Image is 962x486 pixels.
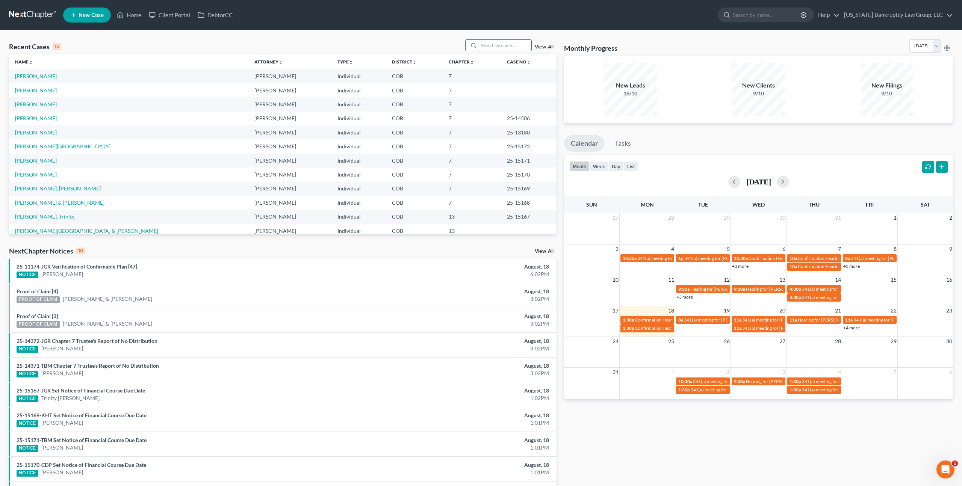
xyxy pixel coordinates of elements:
td: 25-15170 [501,168,557,181]
a: [PERSON_NAME] [15,171,57,178]
span: 5 [893,368,897,377]
td: COB [386,182,443,196]
a: 25-15171-TBM Set Notice of Financial Course Due Date [17,437,147,443]
span: 29 [723,213,731,222]
div: NOTICE [17,346,38,353]
a: DebtorCC [194,8,236,22]
td: 7 [443,69,501,83]
span: Hearing for [PERSON_NAME] & [PERSON_NAME] [746,286,844,292]
span: 4 [670,245,675,254]
div: 6:02PM [377,270,549,278]
a: [US_STATE] Bankruptcy Law Group, LLC [840,8,953,22]
span: 28 [667,213,675,222]
td: Individual [331,224,386,238]
span: 2 [726,368,731,377]
a: [PERSON_NAME] [41,419,83,427]
span: 10:30a [623,255,637,261]
span: 341(a) meeting for [PERSON_NAME] [802,294,874,300]
a: [PERSON_NAME] [15,101,57,107]
a: [PERSON_NAME] [15,73,57,79]
td: 7 [443,182,501,196]
span: 7 [837,245,842,254]
td: [PERSON_NAME] [248,125,331,139]
span: 9 [948,245,953,254]
span: 23 [945,306,953,315]
a: [PERSON_NAME] [41,345,83,352]
div: New Filings [861,81,913,90]
span: 22 [890,306,897,315]
td: 7 [443,196,501,210]
div: August, 18 [377,288,549,295]
span: 25 [667,337,675,346]
span: 341(a) meeting for [PERSON_NAME] [684,255,757,261]
span: Confirmation Hearing for [PERSON_NAME] [635,325,721,331]
span: 1 [670,368,675,377]
span: 28 [834,337,842,346]
div: 9/10 [861,90,913,97]
span: 10a [790,255,797,261]
span: 24 [612,337,619,346]
button: day [608,161,624,171]
td: Individual [331,97,386,111]
a: Calendar [564,135,605,152]
span: 341(a) meeting for [PERSON_NAME] [853,317,926,323]
div: NOTICE [17,272,38,278]
td: COB [386,139,443,153]
span: 341(a) meeting for [PERSON_NAME] & [PERSON_NAME] [742,325,855,331]
a: 25-15169-KHT Set Notice of Financial Course Due Date [17,412,147,418]
span: 341(a) meeting for [PERSON_NAME] & [PERSON_NAME] [637,255,750,261]
span: 6 [948,368,953,377]
span: 11a [734,317,741,323]
span: 21 [834,306,842,315]
a: Help [814,8,839,22]
a: [PERSON_NAME] [41,370,83,377]
span: 14 [834,275,842,284]
div: August, 18 [377,412,549,419]
a: +3 more [676,294,693,300]
td: 25-15172 [501,139,557,153]
td: Individual [331,182,386,196]
div: 9/10 [732,90,785,97]
span: 8 [893,245,897,254]
div: 1:01PM [377,469,549,476]
a: Chapterunfold_more [449,59,474,65]
a: [PERSON_NAME] [15,115,57,121]
span: Sat [921,201,930,208]
span: 5 [726,245,731,254]
span: 11 [667,275,675,284]
span: 341(a) meeting for [PERSON_NAME] [691,387,763,392]
span: 11a [790,317,797,323]
span: 11a [845,317,853,323]
span: 18 [667,306,675,315]
td: COB [386,154,443,168]
div: August, 18 [377,436,549,444]
div: August, 18 [377,461,549,469]
div: August, 18 [377,362,549,370]
a: [PERSON_NAME], [PERSON_NAME] [15,185,101,192]
span: Tue [698,201,708,208]
i: unfold_more [526,60,531,65]
input: Search by name... [479,40,531,51]
span: 27 [612,213,619,222]
td: COB [386,83,443,97]
td: Individual [331,112,386,125]
a: View All [535,44,554,50]
a: [PERSON_NAME] [15,129,57,136]
div: 3:02PM [377,295,549,303]
span: 16 [945,275,953,284]
a: Client Portal [145,8,194,22]
span: 2 [948,213,953,222]
span: 9:30a [734,379,745,384]
span: 26 [723,337,731,346]
span: 30 [945,337,953,346]
span: 31 [834,213,842,222]
td: [PERSON_NAME] [248,154,331,168]
td: COB [386,97,443,111]
span: 1 [952,460,958,466]
td: [PERSON_NAME] [248,182,331,196]
div: 10 [76,248,85,254]
td: Individual [331,168,386,181]
td: 25-15169 [501,182,557,196]
div: 3:02PM [377,345,549,352]
span: 10a [790,264,797,269]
